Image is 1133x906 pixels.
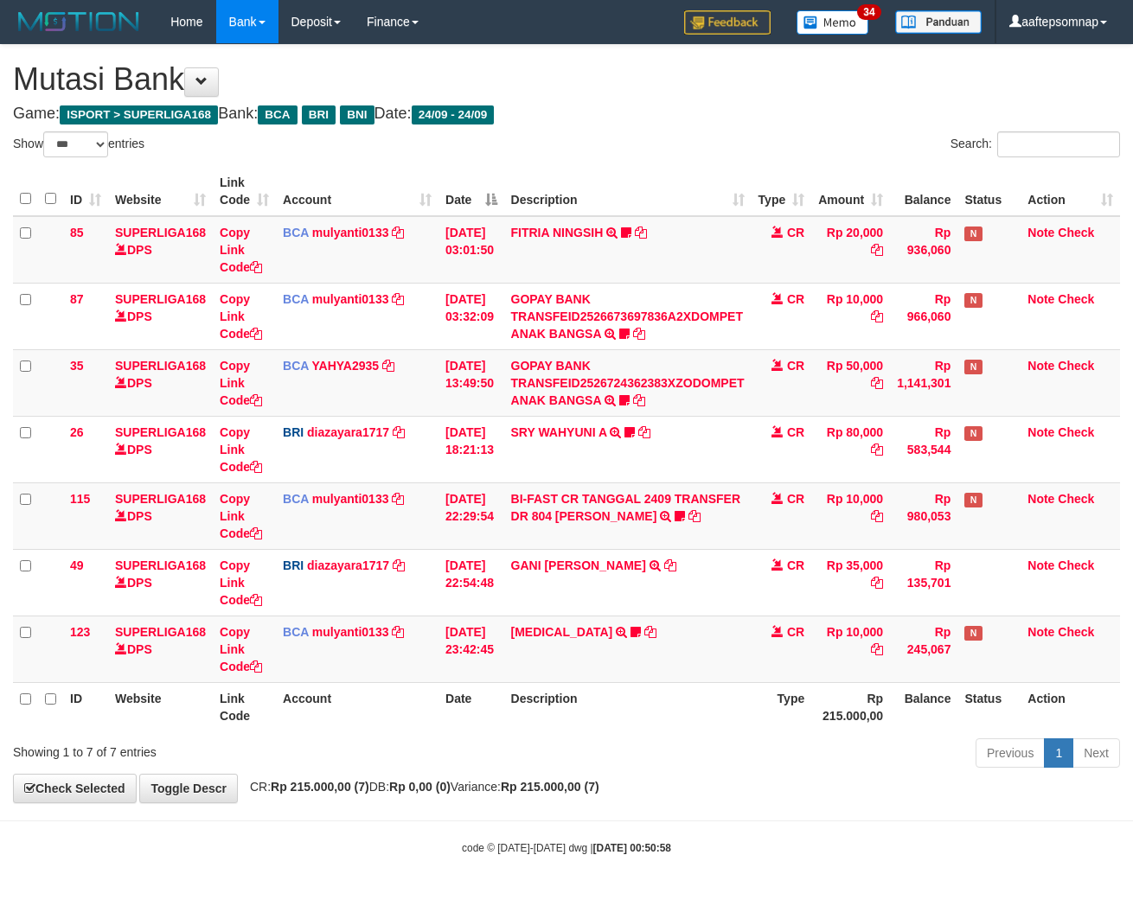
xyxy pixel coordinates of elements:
td: DPS [108,349,213,416]
th: Balance [890,682,957,731]
span: Has Note [964,626,982,641]
span: 123 [70,625,90,639]
span: Has Note [964,293,982,308]
a: Check [1058,492,1094,506]
a: YAHYA2935 [312,359,380,373]
a: Check Selected [13,774,137,803]
a: Note [1027,625,1054,639]
a: Note [1027,226,1054,239]
span: 26 [70,425,84,439]
a: Note [1027,425,1054,439]
th: Amount: activate to sort column ascending [811,167,890,216]
span: Has Note [964,426,982,441]
a: Copy diazayara1717 to clipboard [393,425,405,439]
span: BRI [283,558,304,572]
a: Note [1027,292,1054,306]
td: Rp 10,000 [811,482,890,549]
span: BNI [340,105,374,124]
img: Feedback.jpg [684,10,771,35]
span: BCA [283,492,309,506]
a: Copy FITRIA NINGSIH to clipboard [635,226,647,239]
a: Copy YASMIN to clipboard [644,625,656,639]
td: [DATE] 18:21:13 [438,416,503,482]
span: CR [787,425,804,439]
a: BI-FAST CR TANGGAL 2409 TRANSFER DR 804 [PERSON_NAME] [511,492,741,523]
a: Copy GOPAY BANK TRANSFEID2526673697836A2XDOMPET ANAK BANGSA to clipboard [633,327,645,341]
a: Copy Rp 10,000 to clipboard [871,509,883,523]
span: BCA [258,105,297,124]
a: Copy Link Code [220,625,262,673]
a: Copy Link Code [220,425,262,474]
a: mulyanti0133 [312,226,389,239]
select: Showentries [43,131,108,157]
a: Next [1072,738,1120,768]
a: SUPERLIGA168 [115,292,206,306]
td: [DATE] 22:29:54 [438,482,503,549]
strong: Rp 0,00 (0) [389,780,451,794]
a: GOPAY BANK TRANSFEID2526673697836A2XDOMPET ANAK BANGSA [511,292,743,341]
td: Rp 35,000 [811,549,890,616]
td: DPS [108,283,213,349]
a: Copy SRY WAHYUNI A to clipboard [638,425,650,439]
td: Rp 20,000 [811,216,890,284]
td: [DATE] 13:49:50 [438,349,503,416]
a: Check [1058,292,1094,306]
th: Website: activate to sort column ascending [108,167,213,216]
th: ID [63,682,108,731]
a: Copy Link Code [220,292,262,341]
td: [DATE] 23:42:45 [438,616,503,682]
a: Copy GOPAY BANK TRANSFEID2526724362383XZODOMPET ANAK BANGSA to clipboard [633,393,645,407]
th: Account [276,682,438,731]
h4: Game: Bank: Date: [13,105,1120,123]
strong: Rp 215.000,00 (7) [271,780,369,794]
th: Description [504,682,752,731]
a: Note [1027,359,1054,373]
span: BCA [283,625,309,639]
span: 115 [70,492,90,506]
img: panduan.png [895,10,982,34]
a: Copy Rp 35,000 to clipboard [871,576,883,590]
td: [DATE] 03:01:50 [438,216,503,284]
a: FITRIA NINGSIH [511,226,604,239]
th: Type [752,682,812,731]
a: Copy Link Code [220,226,262,274]
a: Toggle Descr [139,774,238,803]
a: Check [1058,226,1094,239]
span: BCA [283,359,309,373]
a: Previous [976,738,1045,768]
a: GOPAY BANK TRANSFEID2526724362383XZODOMPET ANAK BANGSA [511,359,745,407]
span: CR [787,558,804,572]
a: SUPERLIGA168 [115,558,206,572]
a: Copy Rp 10,000 to clipboard [871,309,883,323]
a: SUPERLIGA168 [115,226,206,239]
a: [MEDICAL_DATA] [511,625,613,639]
span: CR [787,292,804,306]
a: Copy mulyanti0133 to clipboard [392,226,404,239]
td: Rp 966,060 [890,283,957,349]
td: Rp 10,000 [811,616,890,682]
td: Rp 245,067 [890,616,957,682]
span: BRI [283,425,304,439]
th: Account: activate to sort column ascending [276,167,438,216]
th: Link Code [213,682,276,731]
th: Type: activate to sort column ascending [752,167,812,216]
td: DPS [108,416,213,482]
span: 34 [857,4,880,20]
a: mulyanti0133 [312,292,389,306]
th: Date: activate to sort column descending [438,167,503,216]
th: ID: activate to sort column ascending [63,167,108,216]
span: Has Note [964,493,982,507]
span: ISPORT > SUPERLIGA168 [60,105,218,124]
a: 1 [1044,738,1073,768]
td: [DATE] 03:32:09 [438,283,503,349]
a: Note [1027,492,1054,506]
a: Check [1058,359,1094,373]
th: Website [108,682,213,731]
a: SUPERLIGA168 [115,359,206,373]
td: DPS [108,216,213,284]
td: Rp 80,000 [811,416,890,482]
a: Copy mulyanti0133 to clipboard [392,625,404,639]
span: 85 [70,226,84,239]
img: MOTION_logo.png [13,9,144,35]
a: Copy Rp 10,000 to clipboard [871,642,883,656]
